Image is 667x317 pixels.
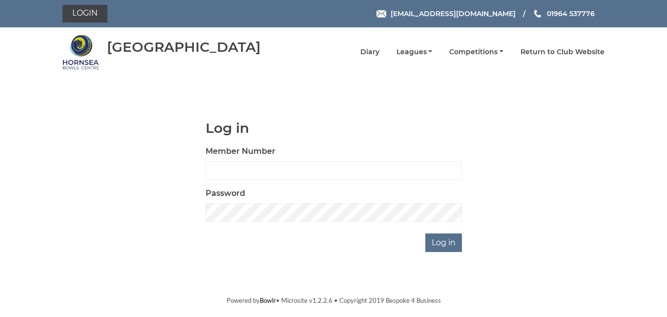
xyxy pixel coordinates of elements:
div: [GEOGRAPHIC_DATA] [107,40,261,55]
span: 01964 537776 [547,9,595,18]
label: Password [206,188,245,199]
a: Email [EMAIL_ADDRESS][DOMAIN_NAME] [376,8,516,19]
a: Diary [360,47,379,57]
label: Member Number [206,146,275,157]
span: Powered by • Microsite v1.2.2.6 • Copyright 2019 Bespoke 4 Business [227,296,441,304]
a: Login [63,5,107,22]
img: Email [376,10,386,18]
span: [EMAIL_ADDRESS][DOMAIN_NAME] [391,9,516,18]
a: Competitions [449,47,503,57]
input: Log in [425,233,462,252]
img: Hornsea Bowls Centre [63,34,99,70]
img: Phone us [534,10,541,18]
a: Leagues [396,47,433,57]
a: Bowlr [260,296,276,304]
a: Return to Club Website [521,47,604,57]
h1: Log in [206,121,462,136]
a: Phone us 01964 537776 [533,8,595,19]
